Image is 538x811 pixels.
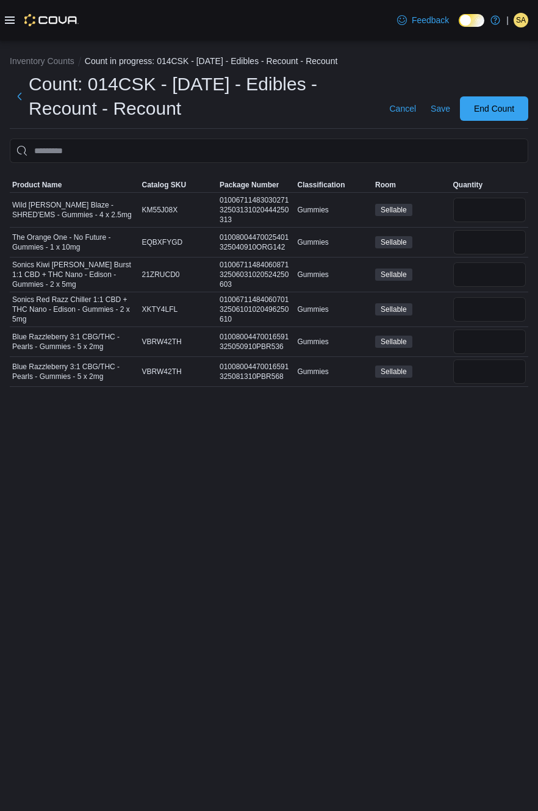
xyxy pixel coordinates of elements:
span: Blue Razzleberry 3:1 CBG/THC - Pearls - Gummies - 5 x 2mg [12,362,137,381]
input: This is a search bar. After typing your query, hit enter to filter the results lower in the page. [10,139,528,163]
span: Sellable [381,366,407,377]
span: Wild [PERSON_NAME] Blaze - SHRED'EMS - Gummies - 4 x 2.5mg [12,200,137,220]
span: 21ZRUCD0 [142,270,180,279]
span: End Count [474,103,514,115]
img: Cova [24,14,79,26]
span: Cancel [389,103,416,115]
span: Sellable [381,237,407,248]
span: Gummies [298,367,329,377]
button: Product Name [10,178,140,192]
span: Gummies [298,337,329,347]
div: 0100671148406087132506031020524250603 [217,258,295,292]
span: Sellable [375,336,412,348]
span: Sellable [375,236,412,248]
button: Next [10,84,29,109]
span: Product Name [12,180,62,190]
button: Package Number [217,178,295,192]
span: Quantity [453,180,483,190]
div: Shawn Alexander [514,13,528,27]
span: Sellable [381,269,407,280]
span: Feedback [412,14,449,26]
span: Sellable [381,204,407,215]
span: EQBXFYGD [142,237,183,247]
span: SA [516,13,526,27]
span: Classification [298,180,345,190]
span: VBRW42TH [142,367,182,377]
span: Room [375,180,396,190]
button: Save [426,96,455,121]
span: Package Number [220,180,279,190]
span: Sonics Kiwi [PERSON_NAME] Burst 1:1 CBD + THC Nano - Edison - Gummies - 2 x 5mg [12,260,137,289]
span: Sellable [375,269,412,281]
p: | [506,13,509,27]
span: Gummies [298,305,329,314]
div: 0100671148406070132506101020496250610 [217,292,295,326]
h1: Count: 014CSK - [DATE] - Edibles - Recount - Recount [29,72,375,121]
div: 01008004470025401325040910ORG142 [217,230,295,254]
button: Quantity [451,178,529,192]
button: Count in progress: 014CSK - [DATE] - Edibles - Recount - Recount [85,56,337,66]
span: Save [431,103,450,115]
span: Blue Razzleberry 3:1 CBG/THC - Pearls - Gummies - 5 x 2mg [12,332,137,351]
div: 0100671148303027132503131020444250313 [217,193,295,227]
span: Sellable [375,366,412,378]
span: Sellable [381,336,407,347]
span: Sellable [375,303,412,315]
input: Dark Mode [459,14,484,27]
span: Gummies [298,205,329,215]
button: Catalog SKU [140,178,218,192]
button: Classification [295,178,373,192]
a: Feedback [392,8,454,32]
span: Gummies [298,270,329,279]
span: The Orange One - No Future - Gummies - 1 x 10mg [12,232,137,252]
div: 01008004470016591325050910PBR536 [217,330,295,354]
nav: An example of EuiBreadcrumbs [10,55,528,70]
button: End Count [460,96,528,121]
span: Gummies [298,237,329,247]
span: KM55J08X [142,205,178,215]
button: Cancel [384,96,421,121]
span: XKTY4LFL [142,305,178,314]
button: Inventory Counts [10,56,74,66]
div: 01008004470016591325081310PBR568 [217,359,295,384]
span: Sonics Red Razz Chiller 1:1 CBD + THC Nano - Edison - Gummies - 2 x 5mg [12,295,137,324]
span: Sellable [375,204,412,216]
span: Sellable [381,304,407,315]
span: VBRW42TH [142,337,182,347]
span: Catalog SKU [142,180,187,190]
